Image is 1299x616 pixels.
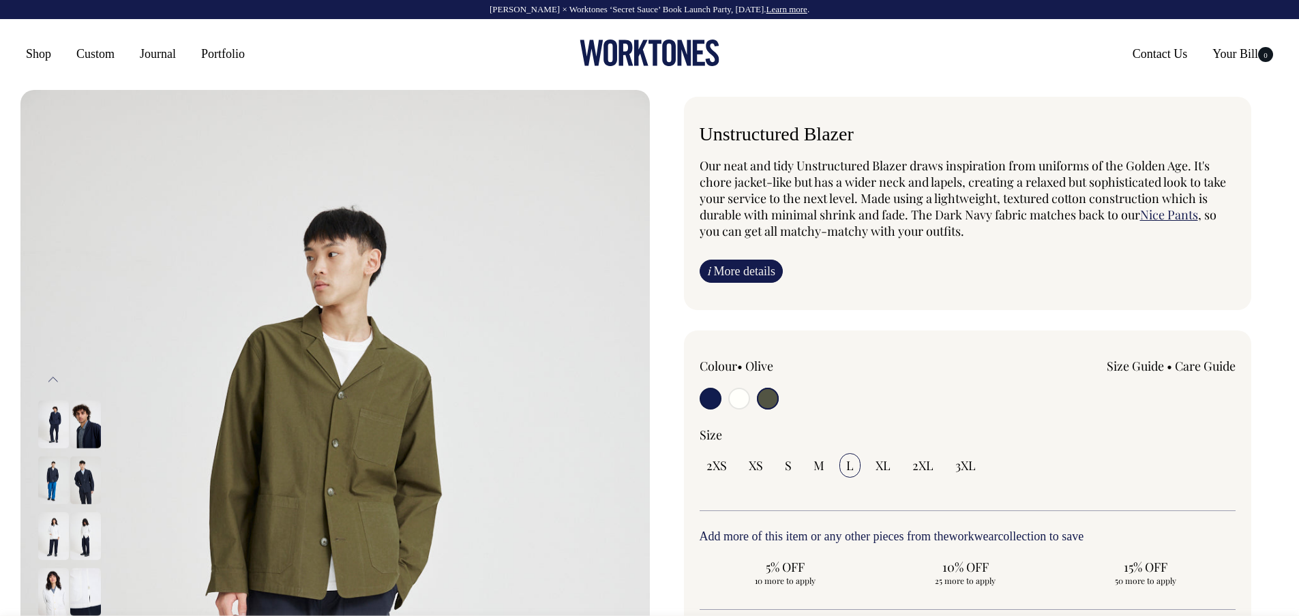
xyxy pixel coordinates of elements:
[1127,42,1193,66] a: Contact Us
[700,206,1216,239] span: , so you can get all matchy-matchy with your outfits.
[38,456,69,504] img: dark-navy
[706,559,865,575] span: 5% OFF
[700,124,1236,145] h1: Unstructured Blazer
[700,157,1226,223] span: Our neat and tidy Unstructured Blazer draws inspiration from uniforms of the Golden Age. It's cho...
[700,358,914,374] div: Colour
[70,512,101,559] img: off-white
[1207,42,1279,66] a: Your Bill0
[707,264,711,278] span: i
[876,457,891,474] span: XL
[14,5,1285,14] div: [PERSON_NAME] × Worktones ‘Secret Sauce’ Book Launch Party, [DATE]. .
[700,530,1236,544] h6: Add more of this item or any other pieces from the collection to save
[38,568,69,615] img: off-white
[700,453,734,478] input: 2XS
[807,453,831,478] input: M
[71,42,120,66] a: Custom
[949,529,998,543] a: workwear
[778,453,798,478] input: S
[38,512,69,559] img: off-white
[1060,555,1231,590] input: 15% OFF 50 more to apply
[1107,358,1164,374] a: Size Guide
[912,457,934,474] span: 2XL
[906,453,940,478] input: 2XL
[38,400,69,448] img: dark-navy
[196,42,250,66] a: Portfolio
[1167,358,1172,374] span: •
[1140,206,1198,223] a: Nice Pants
[70,456,101,504] img: dark-navy
[70,568,101,615] img: off-white
[846,457,854,474] span: L
[706,457,727,474] span: 2XS
[706,575,865,586] span: 10 more to apply
[766,4,807,14] a: Learn more
[134,42,181,66] a: Journal
[886,575,1045,586] span: 25 more to apply
[70,400,101,448] img: dark-navy
[1066,575,1225,586] span: 50 more to apply
[785,457,792,474] span: S
[869,453,897,478] input: XL
[700,260,783,283] a: iMore details
[43,365,63,395] button: Previous
[839,453,861,478] input: L
[813,457,824,474] span: M
[949,453,983,478] input: 3XL
[700,555,871,590] input: 5% OFF 10 more to apply
[749,457,763,474] span: XS
[20,42,57,66] a: Shop
[1066,559,1225,575] span: 15% OFF
[955,457,976,474] span: 3XL
[700,427,1236,443] div: Size
[745,358,773,374] label: Olive
[886,559,1045,575] span: 10% OFF
[880,555,1051,590] input: 10% OFF 25 more to apply
[742,453,770,478] input: XS
[737,358,743,374] span: •
[1175,358,1236,374] a: Care Guide
[1258,47,1273,62] span: 0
